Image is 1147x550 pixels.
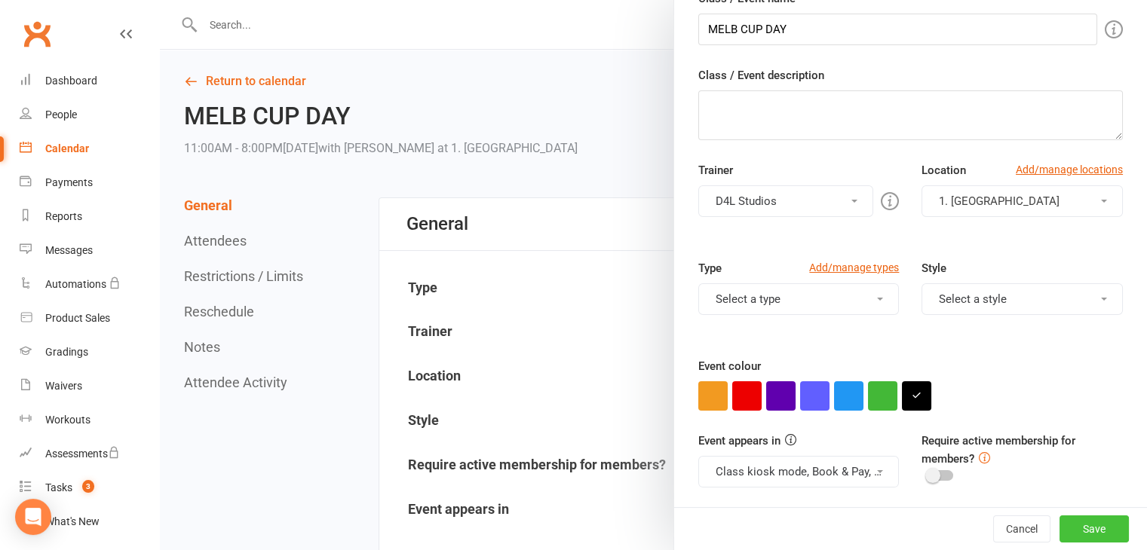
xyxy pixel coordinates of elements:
[922,161,966,179] label: Location
[922,283,1123,315] button: Select a style
[82,480,94,493] span: 3
[20,369,159,403] a: Waivers
[922,434,1075,466] label: Require active membership for members?
[45,176,93,188] div: Payments
[698,185,874,217] button: D4L Studios
[20,505,159,539] a: What's New
[1060,515,1129,542] button: Save
[698,283,900,315] button: Select a type
[809,259,899,276] a: Add/manage types
[698,14,1097,45] input: Enter event name
[922,185,1123,217] button: 1. [GEOGRAPHIC_DATA]
[20,98,159,132] a: People
[20,234,159,267] a: Messages
[20,132,159,166] a: Calendar
[698,259,722,277] label: Type
[45,312,110,324] div: Product Sales
[45,210,82,222] div: Reports
[45,244,93,256] div: Messages
[45,346,88,358] div: Gradings
[20,267,159,301] a: Automations
[20,200,159,234] a: Reports
[20,335,159,369] a: Gradings
[698,161,733,179] label: Trainer
[15,499,51,535] div: Open Intercom Messenger
[922,259,946,277] label: Style
[20,166,159,200] a: Payments
[20,403,159,437] a: Workouts
[45,278,106,290] div: Automations
[20,437,159,471] a: Assessments
[698,357,761,375] label: Event colour
[45,414,90,426] div: Workouts
[45,448,120,460] div: Assessments
[45,515,100,527] div: What's New
[45,481,72,493] div: Tasks
[18,15,56,53] a: Clubworx
[45,75,97,87] div: Dashboard
[939,194,1060,208] span: 1. [GEOGRAPHIC_DATA]
[1016,161,1123,178] a: Add/manage locations
[45,142,89,154] div: Calendar
[698,456,900,487] button: Class kiosk mode, Book & Pay, Roll call, Clubworx website calendar and Mobile app
[45,108,77,121] div: People
[20,301,159,335] a: Product Sales
[993,515,1050,542] button: Cancel
[45,380,82,392] div: Waivers
[698,66,824,84] label: Class / Event description
[20,471,159,505] a: Tasks 3
[20,64,159,98] a: Dashboard
[698,432,781,450] label: Event appears in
